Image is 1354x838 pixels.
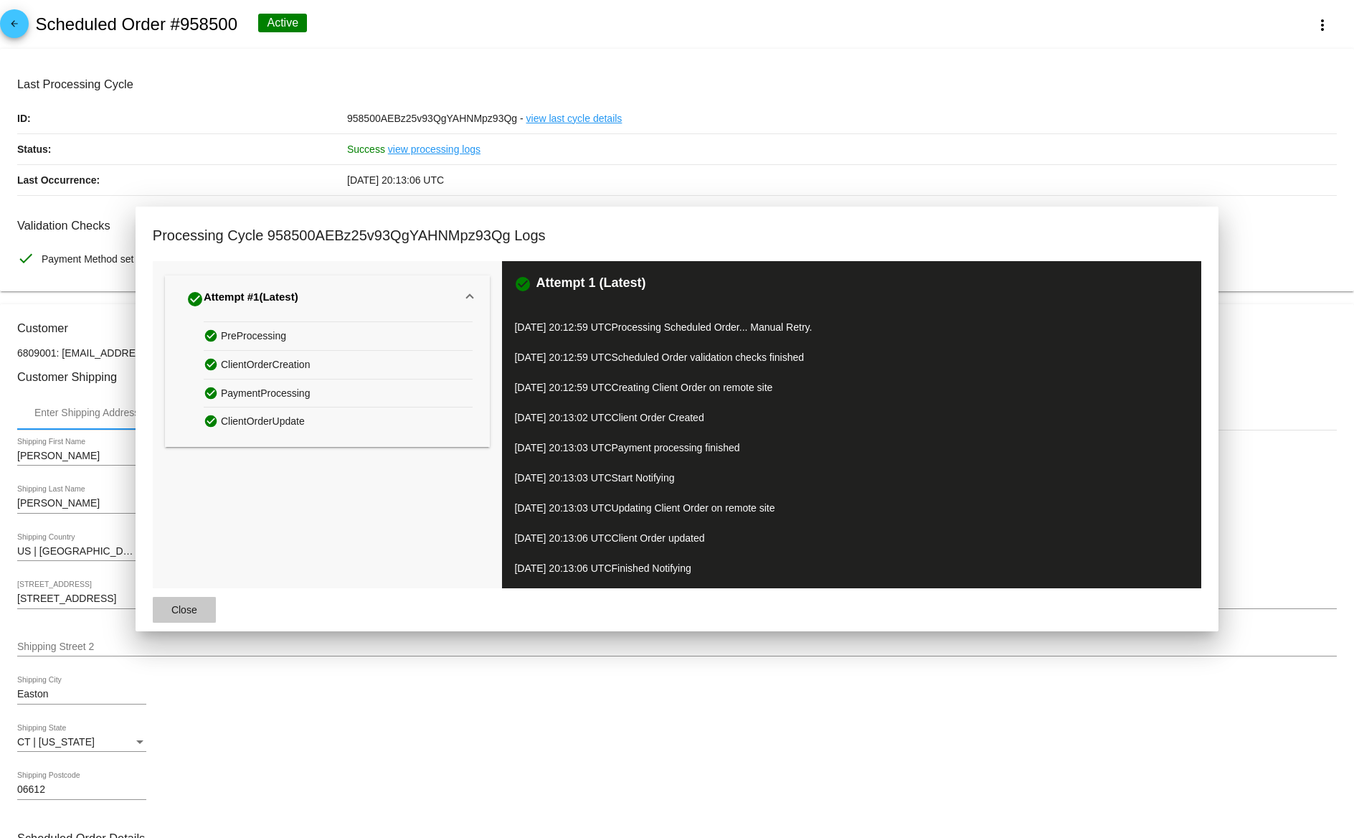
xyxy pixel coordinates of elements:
mat-icon: check_circle [204,410,221,431]
button: Close dialog [153,597,216,623]
span: Client Order updated [612,532,705,544]
span: Payment processing finished [612,442,740,453]
div: Enter Shipping Address [34,407,139,418]
mat-icon: check_circle [204,382,221,403]
span: Success [347,143,385,155]
p: 6809001: [EMAIL_ADDRESS][DOMAIN_NAME] [17,347,1337,359]
input: Shipping Last Name [17,498,146,509]
h3: Last Processing Cycle [17,77,1337,91]
mat-select: Shipping State [17,737,146,748]
p: [DATE] 20:13:03 UTC [514,468,1189,488]
a: view processing logs [388,134,480,164]
mat-icon: arrow_back [6,19,23,36]
span: CT | [US_STATE] [17,736,95,748]
mat-icon: check_circle [204,325,221,346]
p: [DATE] 20:13:03 UTC [514,498,1189,518]
h2: Scheduled Order #958500 [35,14,237,34]
p: [DATE] 20:13:03 UTC [514,438,1189,458]
p: [DATE] 20:12:59 UTC [514,347,1189,367]
input: Shipping City [17,689,146,700]
span: Start Notifying [612,472,675,484]
h1: Processing Cycle 958500AEBz25v93QgYAHNMpz93Qg Logs [153,224,546,247]
div: Attempt #1 [186,288,298,311]
span: Close [171,604,197,616]
span: US | [GEOGRAPHIC_DATA] [17,545,144,557]
span: Processing Scheduled Order... Manual Retry. [612,321,813,333]
p: [DATE] 20:13:06 UTC [514,528,1189,548]
span: Scheduled Order validation checks finished [612,352,805,363]
h3: Customer [17,321,1337,335]
mat-select: Shipping Country [17,546,146,557]
p: [DATE] 20:13:06 UTC [514,558,1189,578]
span: ClientOrderCreation [221,354,311,376]
p: [DATE] 20:12:59 UTC [514,317,1189,337]
p: [DATE] 20:13:02 UTC [514,408,1189,428]
span: Finished Notifying [612,562,691,574]
div: Active [258,14,307,32]
mat-icon: check [17,250,34,267]
p: Last Occurrence: [17,165,347,195]
div: Attempt #1(Latest) [165,321,490,447]
mat-icon: check_circle [186,291,204,308]
mat-icon: more_vert [1314,17,1331,34]
span: (Latest) [259,291,298,308]
input: Shipping Postcode [17,784,146,796]
span: Client Order Created [612,412,704,423]
p: ID: [17,103,347,133]
p: [DATE] 20:12:59 UTC [514,377,1189,397]
h3: Attempt 1 (Latest) [536,276,645,293]
span: ClientOrderUpdate [221,410,305,433]
span: 958500AEBz25v93QgYAHNMpz93Qg - [347,113,524,124]
mat-icon: check_circle [514,276,531,293]
input: Shipping First Name [17,451,146,462]
span: PreProcessing [221,325,286,347]
input: Shipping Street 2 [17,641,1337,653]
h3: Customer Shipping [17,370,1337,384]
a: view last cycle details [526,103,622,133]
p: Status: [17,134,347,164]
span: Payment Method set [42,244,133,274]
span: PaymentProcessing [221,382,311,405]
h3: Validation Checks [17,219,1337,232]
span: Updating Client Order on remote site [612,502,775,514]
mat-icon: check_circle [204,354,221,375]
span: Creating Client Order on remote site [612,382,773,393]
mat-expansion-panel-header: Attempt #1(Latest) [165,276,490,321]
input: Shipping Street 1 [17,593,1337,605]
span: [DATE] 20:13:06 UTC [347,174,444,186]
